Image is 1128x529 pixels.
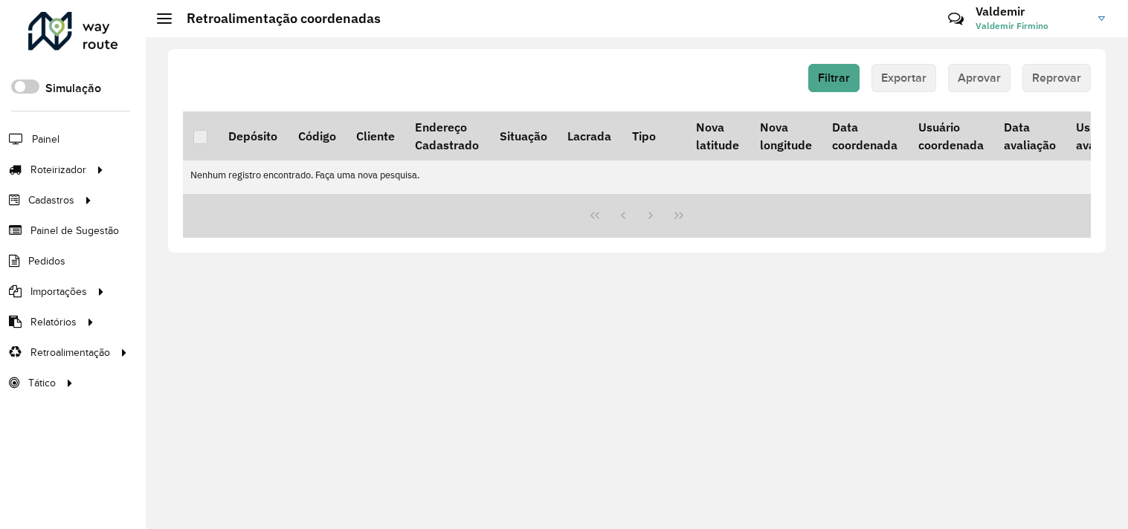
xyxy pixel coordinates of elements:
span: Painel de Sugestão [30,223,119,238]
h3: Valdemir [976,4,1087,19]
h2: Retroalimentação coordenadas [172,10,381,27]
th: Endereço Cadastrado [405,111,489,160]
th: Tipo [622,111,665,160]
th: Data avaliação [993,111,1066,160]
th: Nova longitude [750,111,822,160]
th: Usuário coordenada [908,111,993,160]
span: Filtrar [818,71,850,84]
span: Retroalimentação [30,345,110,360]
th: Situação [489,111,557,160]
th: Lacrada [557,111,621,160]
span: Roteirizador [30,162,86,178]
th: Data coordenada [822,111,907,160]
label: Simulação [45,79,101,97]
span: Relatórios [30,314,77,330]
th: Nova latitude [686,111,750,160]
th: Código [288,111,346,160]
button: Filtrar [808,64,860,92]
th: Depósito [218,111,287,160]
span: Importações [30,284,87,299]
th: Cliente [346,111,405,160]
a: Contato Rápido [940,3,972,35]
span: Tático [28,375,56,391]
span: Valdemir Firmino [976,19,1087,33]
span: Cadastros [28,192,74,208]
span: Pedidos [28,253,65,269]
span: Painel [32,132,59,147]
